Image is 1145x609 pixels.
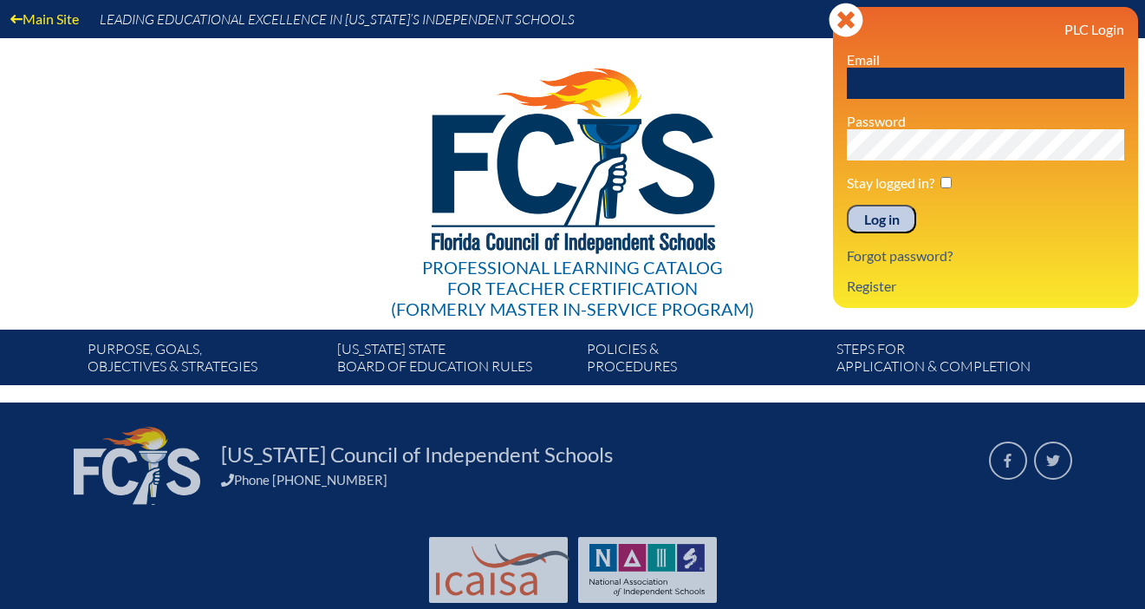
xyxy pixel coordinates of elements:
label: Email [847,51,880,68]
img: FCIS_logo_white [74,427,200,505]
div: Phone [PHONE_NUMBER] [221,472,968,488]
a: Forgot password? [840,244,960,267]
a: Policies &Procedures [580,337,829,385]
div: Professional Learning Catalog (formerly Master In-service Program) [391,257,754,319]
a: Register [840,274,903,298]
a: Purpose, goals,objectives & strategies [81,337,330,385]
svg: Close [829,3,863,37]
input: Log in [847,205,916,234]
a: [US_STATE] StateBoard of Education rules [330,337,580,385]
label: Stay logged in? [847,174,934,191]
img: Int'l Council Advancing Independent School Accreditation logo [436,544,569,596]
img: NAIS Logo [589,544,706,596]
a: Professional Learning Catalog for Teacher Certification(formerly Master In-service Program) [384,35,761,323]
span: for Teacher Certification [447,278,698,298]
img: FCISlogo221.eps [394,38,751,275]
label: Password [847,113,906,129]
a: Steps forapplication & completion [829,337,1079,385]
a: [US_STATE] Council of Independent Schools [214,441,620,468]
h3: PLC Login [847,21,1124,37]
a: Main Site [3,7,86,30]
